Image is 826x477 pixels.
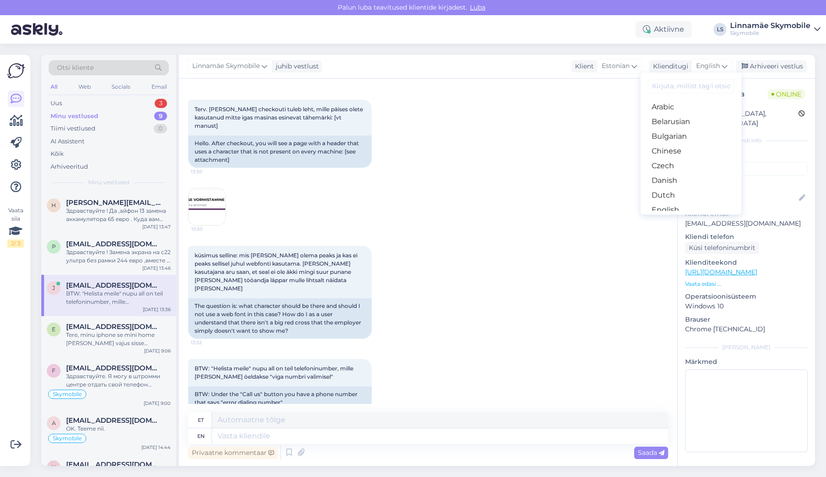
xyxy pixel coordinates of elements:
[685,242,759,254] div: Küsi telefoninumbrit
[50,162,88,171] div: Arhiveeritud
[192,61,260,71] span: Linnamäe Skymobile
[154,112,167,121] div: 9
[602,61,630,71] span: Estonian
[142,223,171,230] div: [DATE] 13:47
[66,416,162,425] span: aivarkaldre@gmail.com
[88,178,129,187] span: Minu vestlused
[66,281,162,290] span: jakopriit+kaaned@gmail.com
[696,61,720,71] span: English
[685,162,808,176] input: Lisa tag
[110,81,132,93] div: Socials
[53,436,82,441] span: Skymobile
[685,179,808,189] p: Kliendi nimi
[51,464,56,471] span: n
[730,22,820,37] a: Linnamäe SkymobileSkymobile
[66,331,171,347] div: Tere, minu iphone se mini home [PERSON_NAME] vajus sisse kuidagimoodi või [PERSON_NAME], ei saa h...
[649,62,688,71] div: Klienditugi
[685,280,808,288] p: Vaata edasi ...
[66,240,162,248] span: puusepphenry@gmail.com
[52,420,56,426] span: a
[685,292,808,301] p: Operatsioonisüsteem
[641,188,742,203] a: Dutch
[66,323,162,331] span: erx1994@hotmail.com
[685,136,808,145] div: Kliendi info
[66,207,171,223] div: Здравствуйте ! Да ,айфон 13 замена аккамулятора 65 евро . Куда вам было бы удобнее подьехать ?
[188,386,372,410] div: BTW: Under the "Call us" button you have a phone number that says "error dialing number"
[685,258,808,267] p: Klienditeekond
[50,149,64,159] div: Kõik
[188,447,278,459] div: Privaatne kommentaar
[66,199,162,207] span: Hannes@kriseb.ee
[155,99,167,108] div: 3
[50,124,95,133] div: Tiimi vestlused
[198,412,204,428] div: et
[730,22,810,29] div: Linnamäe Skymobile
[714,23,726,36] div: LS
[685,343,808,352] div: [PERSON_NAME]
[77,81,93,93] div: Web
[66,425,171,433] div: OK. Teeme nii.
[648,79,734,93] input: Kirjuta, millist tag'i otsid
[66,290,171,306] div: BTW: "Helista meile" nupu all on teil telefoninumber, mille [PERSON_NAME] öeldakse "viga numbri v...
[52,326,56,333] span: e
[641,100,742,114] a: Arabic
[66,460,162,469] span: nemealus@gmail.com
[50,137,84,146] div: AI Assistent
[66,248,171,265] div: Здравствуйте ! Замена экрана на с22 ультра без рамки 244 евро ,вместе с рамкой 325 евро.
[188,136,372,168] div: Hello. After checkout, you will see a page with a header that uses a character that is not presen...
[736,60,807,73] div: Arhiveeri vestlus
[144,400,171,407] div: [DATE] 9:00
[191,226,226,233] span: 13:30
[57,63,94,73] span: Otsi kliente
[272,62,319,71] div: juhib vestlust
[53,392,82,397] span: Skymobile
[7,206,24,248] div: Vaata siia
[685,301,808,311] p: Windows 10
[52,367,56,374] span: f
[641,129,742,144] a: Bulgarian
[52,284,55,291] span: j
[686,193,797,203] input: Lisa nimi
[143,306,171,313] div: [DATE] 13:36
[571,62,594,71] div: Klient
[641,159,742,173] a: Czech
[191,168,225,175] span: 13:30
[688,109,798,128] div: [GEOGRAPHIC_DATA], [GEOGRAPHIC_DATA]
[191,339,225,346] span: 13:32
[685,268,757,276] a: [URL][DOMAIN_NAME]
[195,106,364,129] span: Terv. [PERSON_NAME] checkouti tuleb leht, mille päises olete kasutanud mitte igas masinas esineva...
[52,243,56,250] span: p
[50,112,98,121] div: Minu vestlused
[188,298,372,339] div: The question is: what character should be there and should I not use a web font in this case? How...
[467,3,488,11] span: Luba
[685,232,808,242] p: Kliendi telefon
[7,239,24,248] div: 2 / 3
[49,81,59,93] div: All
[685,324,808,334] p: Chrome [TECHNICAL_ID]
[7,62,25,79] img: Askly Logo
[685,357,808,367] p: Märkmed
[685,209,808,219] p: Kliendi email
[685,219,808,228] p: [EMAIL_ADDRESS][DOMAIN_NAME]
[66,364,162,372] span: fokker75@gmail.com
[189,188,225,225] img: Attachment
[195,252,359,292] span: küsimus selline: mis [PERSON_NAME] olema peaks ja kas ei peaks sellisel juhul webfonti kasutama. ...
[685,315,808,324] p: Brauser
[195,365,355,380] span: BTW: "Helista meile" nupu all on teil telefoninumber, mille [PERSON_NAME] öeldakse "viga numbri v...
[197,428,205,444] div: en
[641,114,742,129] a: Belarusian
[66,372,171,389] div: Здравствуйте. Я могу в штромми центре отдать свой телефон вечером и забрать на следующий день веч...
[641,144,742,159] a: Chinese
[154,124,167,133] div: 0
[641,173,742,188] a: Danish
[51,202,56,209] span: H
[730,29,810,37] div: Skymobile
[142,265,171,272] div: [DATE] 13:46
[50,99,62,108] div: Uus
[641,203,742,217] a: English
[768,89,805,99] span: Online
[141,444,171,451] div: [DATE] 14:44
[638,449,664,457] span: Saada
[150,81,169,93] div: Email
[144,347,171,354] div: [DATE] 9:06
